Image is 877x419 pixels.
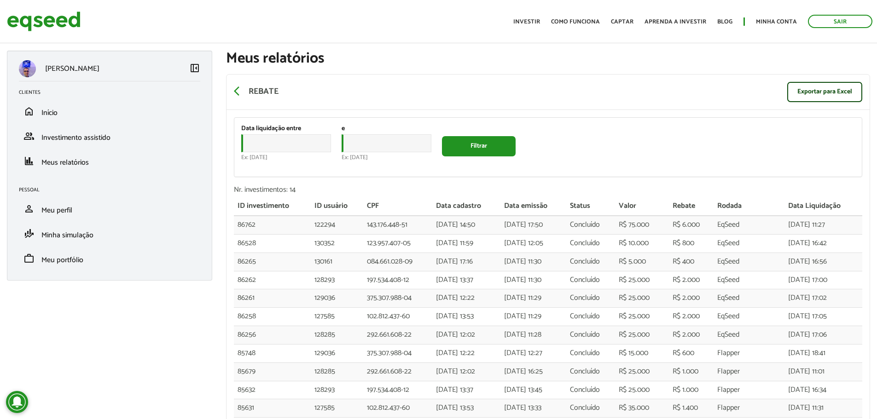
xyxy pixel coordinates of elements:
[714,326,784,344] td: EqSeed
[500,271,566,289] td: [DATE] 11:30
[12,246,207,271] li: Meu portfólio
[566,234,615,253] td: Concluído
[442,136,516,156] button: Filtrar
[500,362,566,381] td: [DATE] 16:25
[342,155,434,161] div: Ex: [DATE]
[714,234,784,253] td: EqSeed
[363,234,432,253] td: 123.957.407-05
[500,289,566,308] td: [DATE] 11:29
[669,216,714,234] td: R$ 6.000
[714,253,784,271] td: EqSeed
[714,381,784,399] td: Flapper
[566,216,615,234] td: Concluído
[23,155,35,166] span: finance
[234,362,311,381] td: 85679
[784,308,862,326] td: [DATE] 17:05
[615,253,669,271] td: R$ 5.000
[363,362,432,381] td: 292.661.608-22
[432,197,500,216] th: Data cadastro
[432,308,500,326] td: [DATE] 13:53
[432,253,500,271] td: [DATE] 17:16
[363,326,432,344] td: 292.661.608-22
[432,362,500,381] td: [DATE] 12:02
[808,15,872,28] a: Sair
[19,203,200,214] a: personMeu perfil
[363,344,432,362] td: 375.307.988-04
[500,344,566,362] td: [DATE] 12:27
[566,271,615,289] td: Concluído
[432,216,500,234] td: [DATE] 14:50
[784,289,862,308] td: [DATE] 17:02
[615,197,669,216] th: Valor
[432,326,500,344] td: [DATE] 12:02
[311,326,363,344] td: 128285
[615,344,669,362] td: R$ 15.000
[311,216,363,234] td: 122294
[669,289,714,308] td: R$ 2.000
[189,63,200,74] span: left_panel_close
[717,19,732,25] a: Blog
[311,289,363,308] td: 129036
[342,126,345,132] label: e
[784,326,862,344] td: [DATE] 17:06
[566,381,615,399] td: Concluído
[784,197,862,216] th: Data Liquidação
[363,289,432,308] td: 375.307.988-04
[363,399,432,418] td: 102.812.437-60
[566,289,615,308] td: Concluído
[432,289,500,308] td: [DATE] 12:22
[714,197,784,216] th: Rodada
[234,344,311,362] td: 85748
[714,344,784,362] td: Flapper
[23,253,35,264] span: work
[234,186,862,194] div: Nr. investimentos: 14
[234,381,311,399] td: 85632
[566,399,615,418] td: Concluído
[669,344,714,362] td: R$ 600
[234,86,245,98] a: arrow_back_ios
[41,254,83,266] span: Meu portfólio
[45,64,99,73] p: [PERSON_NAME]
[363,197,432,216] th: CPF
[12,99,207,124] li: Início
[234,308,311,326] td: 86258
[513,19,540,25] a: Investir
[19,253,200,264] a: workMeu portfólio
[234,86,245,97] span: arrow_back_ios
[363,271,432,289] td: 197.534.408-12
[234,289,311,308] td: 86261
[41,132,110,144] span: Investimento assistido
[500,216,566,234] td: [DATE] 17:50
[41,229,93,241] span: Minha simulação
[615,362,669,381] td: R$ 25.000
[669,326,714,344] td: R$ 2.000
[12,124,207,149] li: Investimento assistido
[311,344,363,362] td: 129036
[311,234,363,253] td: 130352
[19,131,200,142] a: groupInvestimento assistido
[669,253,714,271] td: R$ 400
[241,155,333,161] div: Ex: [DATE]
[234,271,311,289] td: 86262
[19,228,200,239] a: finance_modeMinha simulação
[23,106,35,117] span: home
[784,399,862,418] td: [DATE] 11:31
[23,203,35,214] span: person
[566,326,615,344] td: Concluído
[551,19,600,25] a: Como funciona
[234,253,311,271] td: 86265
[19,90,207,95] h2: Clientes
[500,234,566,253] td: [DATE] 12:05
[784,216,862,234] td: [DATE] 11:27
[234,399,311,418] td: 85631
[669,271,714,289] td: R$ 2.000
[500,253,566,271] td: [DATE] 11:30
[566,253,615,271] td: Concluído
[363,216,432,234] td: 143.176.448-51
[615,381,669,399] td: R$ 25.000
[669,399,714,418] td: R$ 1.400
[500,308,566,326] td: [DATE] 11:29
[615,308,669,326] td: R$ 25.000
[432,234,500,253] td: [DATE] 11:59
[19,187,207,193] h2: Pessoal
